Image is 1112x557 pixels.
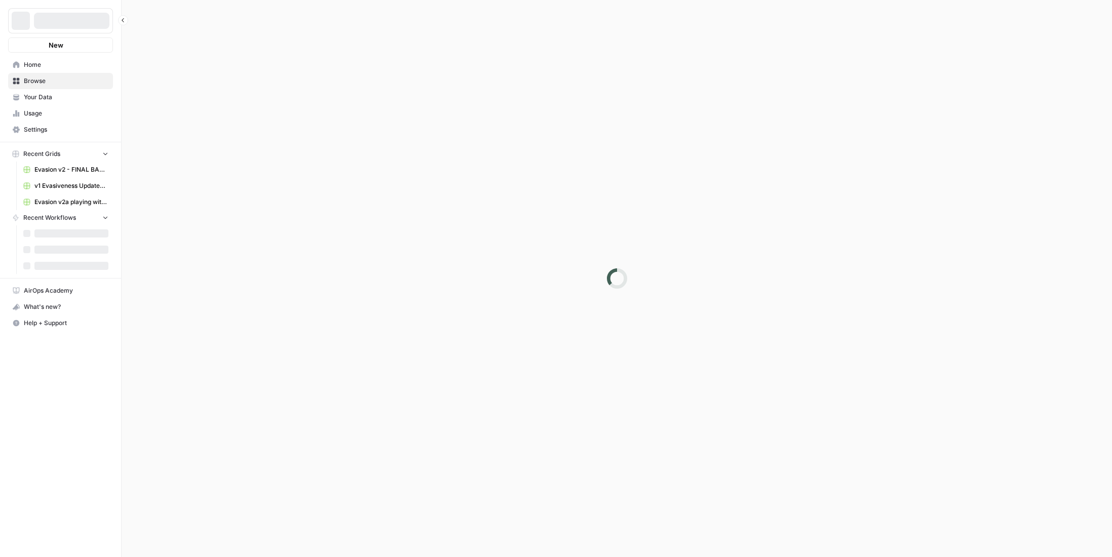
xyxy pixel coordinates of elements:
[24,319,108,328] span: Help + Support
[24,76,108,86] span: Browse
[49,40,63,50] span: New
[8,89,113,105] a: Your Data
[8,299,113,315] button: What's new?
[34,165,108,174] span: Evasion v2 - FINAL BACKFILL [DATE] Grid
[24,286,108,295] span: AirOps Academy
[8,122,113,138] a: Settings
[8,37,113,53] button: New
[8,283,113,299] a: AirOps Academy
[8,105,113,122] a: Usage
[23,213,76,222] span: Recent Workflows
[9,299,112,314] div: What's new?
[23,149,60,158] span: Recent Grids
[8,315,113,331] button: Help + Support
[8,73,113,89] a: Browse
[34,181,108,190] span: v1 Evasiveness Updated for Topics Grid
[8,57,113,73] a: Home
[19,162,113,178] a: Evasion v2 - FINAL BACKFILL [DATE] Grid
[19,178,113,194] a: v1 Evasiveness Updated for Topics Grid
[8,146,113,162] button: Recent Grids
[24,125,108,134] span: Settings
[24,109,108,118] span: Usage
[24,60,108,69] span: Home
[24,93,108,102] span: Your Data
[34,197,108,207] span: Evasion v2a playing with questions NEW WORKFLOW_TOPIC CATEGORIZATION Grid
[8,210,113,225] button: Recent Workflows
[19,194,113,210] a: Evasion v2a playing with questions NEW WORKFLOW_TOPIC CATEGORIZATION Grid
